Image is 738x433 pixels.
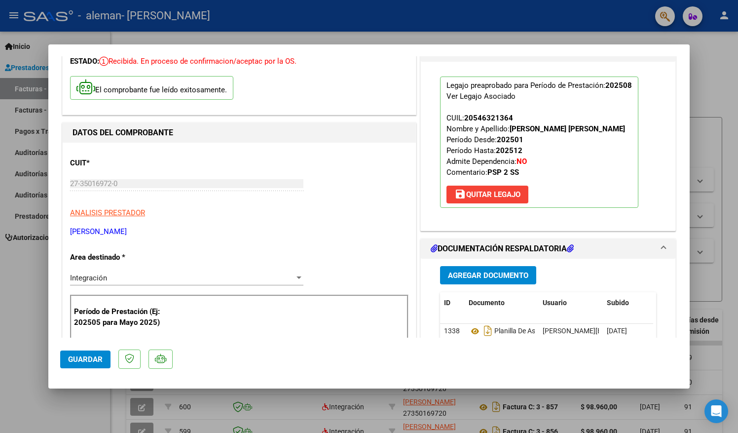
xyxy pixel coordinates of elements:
i: Descargar documento [481,323,494,339]
mat-icon: save [454,188,466,200]
datatable-header-cell: Subido [603,292,652,314]
p: [PERSON_NAME] [70,226,408,237]
p: Período de Prestación (Ej: 202505 para Mayo 2025) [74,306,173,328]
datatable-header-cell: Usuario [539,292,603,314]
button: Agregar Documento [440,266,536,284]
span: ID [444,299,450,307]
strong: [PERSON_NAME] [PERSON_NAME] [510,124,625,133]
div: Ver Legajo Asociado [446,91,516,102]
span: ANALISIS PRESTADOR [70,208,145,217]
span: Planilla De Asistencia Agosto [469,327,583,335]
span: Guardar [68,355,103,364]
span: Quitar Legajo [454,190,520,199]
strong: DATOS DEL COMPROBANTE [73,128,173,137]
span: Subido [607,299,629,307]
mat-expansion-panel-header: DOCUMENTACIÓN RESPALDATORIA [421,239,675,259]
p: Legajo preaprobado para Período de Prestación: [440,77,638,208]
datatable-header-cell: ID [440,292,465,314]
strong: NO [517,157,527,166]
div: Open Intercom Messenger [704,399,728,423]
div: 20546321364 [464,113,513,123]
span: 1338 [444,327,460,335]
strong: 202501 [497,135,523,144]
span: Usuario [543,299,567,307]
p: Area destinado * [70,252,172,263]
button: Guardar [60,351,111,368]
div: PREAPROBACIÓN PARA INTEGRACION [421,62,675,231]
span: Agregar Documento [448,271,528,280]
span: [DATE] [607,327,627,335]
h1: DOCUMENTACIÓN RESPALDATORIA [431,243,574,255]
p: El comprobante fue leído exitosamente. [70,76,233,100]
strong: PSP 2 SS [487,168,519,177]
span: Integración [70,274,107,282]
p: CUIT [70,157,172,169]
span: Documento [469,299,505,307]
datatable-header-cell: Acción [652,292,701,314]
button: Quitar Legajo [446,186,528,203]
datatable-header-cell: Documento [465,292,539,314]
span: ESTADO: [70,57,99,66]
span: Comentario: [446,168,519,177]
span: CUIL: Nombre y Apellido: Período Desde: Período Hasta: Admite Dependencia: [446,114,625,177]
strong: 202512 [496,146,522,155]
strong: 202508 [605,81,632,90]
span: Recibida. En proceso de confirmacion/aceptac por la OS. [99,57,296,66]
